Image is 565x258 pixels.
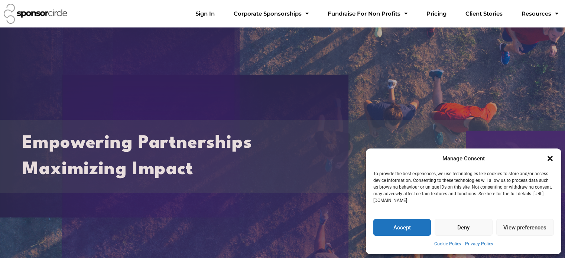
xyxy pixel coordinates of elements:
div: Close dialogue [546,155,554,162]
div: Manage Consent [442,154,485,163]
a: Pricing [420,6,452,21]
p: To provide the best experiences, we use technologies like cookies to store and/or access device i... [373,170,553,204]
a: Fundraise For Non ProfitsMenu Toggle [322,6,413,21]
button: Deny [435,219,492,236]
h2: Empowering Partnerships Maximizing Impact [22,130,543,183]
a: Sign In [189,6,221,21]
button: View preferences [496,219,554,236]
button: Accept [373,219,431,236]
a: Privacy Policy [465,239,493,249]
a: Client Stories [460,6,509,21]
a: Corporate SponsorshipsMenu Toggle [228,6,315,21]
nav: Menu [189,6,564,21]
img: Sponsor Circle logo [4,4,67,24]
a: Cookie Policy [434,239,461,249]
a: Resources [516,6,564,21]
